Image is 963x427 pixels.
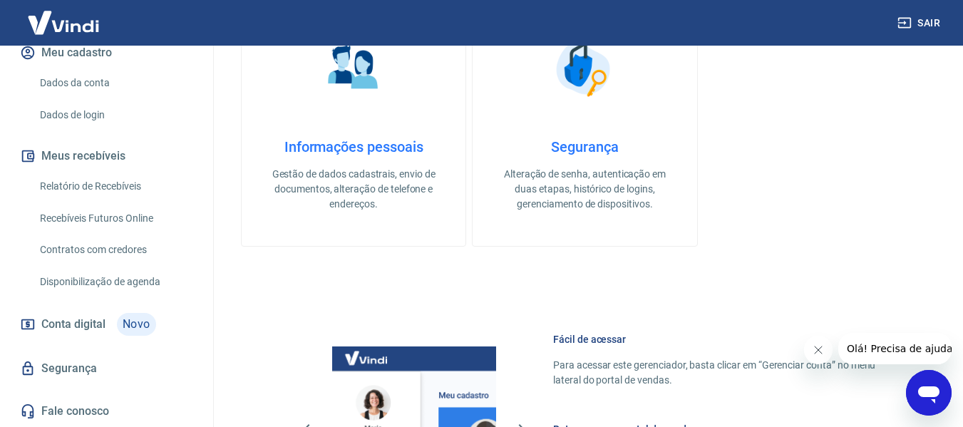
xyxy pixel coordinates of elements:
[906,370,952,416] iframe: Botão para abrir a janela de mensagens
[549,33,620,104] img: Segurança
[318,33,389,104] img: Informações pessoais
[17,140,196,172] button: Meus recebíveis
[41,314,105,334] span: Conta digital
[17,353,196,384] a: Segurança
[17,307,196,341] a: Conta digitalNovo
[17,37,196,68] button: Meu cadastro
[264,167,443,212] p: Gestão de dados cadastrais, envio de documentos, alteração de telefone e endereços.
[838,333,952,364] iframe: Mensagem da empresa
[117,313,156,336] span: Novo
[264,138,443,155] h4: Informações pessoais
[34,235,196,264] a: Contratos com credores
[495,138,674,155] h4: Segurança
[34,101,196,130] a: Dados de login
[34,204,196,233] a: Recebíveis Futuros Online
[17,396,196,427] a: Fale conosco
[34,172,196,201] a: Relatório de Recebíveis
[804,336,833,364] iframe: Fechar mensagem
[553,358,895,388] p: Para acessar este gerenciador, basta clicar em “Gerenciar conta” no menu lateral do portal de ven...
[17,1,110,44] img: Vindi
[9,10,120,21] span: Olá! Precisa de ajuda?
[495,167,674,212] p: Alteração de senha, autenticação em duas etapas, histórico de logins, gerenciamento de dispositivos.
[34,68,196,98] a: Dados da conta
[34,267,196,297] a: Disponibilização de agenda
[895,10,946,36] button: Sair
[553,332,895,346] h6: Fácil de acessar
